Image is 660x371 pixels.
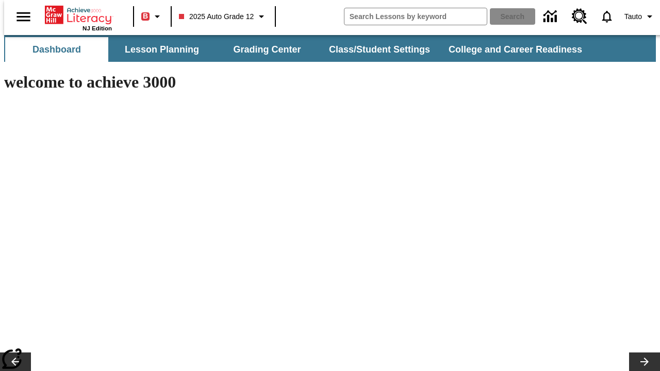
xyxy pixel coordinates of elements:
a: Notifications [593,3,620,30]
div: Home [45,4,112,31]
button: College and Career Readiness [440,37,590,62]
button: Dashboard [5,37,108,62]
span: 2025 Auto Grade 12 [179,11,254,22]
span: B [143,10,148,23]
button: Open side menu [8,2,39,32]
div: SubNavbar [4,35,656,62]
button: Boost Class color is red. Change class color [137,7,168,26]
a: Data Center [537,3,566,31]
input: search field [344,8,487,25]
button: Class: 2025 Auto Grade 12, Select your class [175,7,272,26]
button: Lesson carousel, Next [629,352,660,371]
div: SubNavbar [4,37,591,62]
span: Tauto [624,11,642,22]
a: Resource Center, Will open in new tab [566,3,593,30]
button: Grading Center [216,37,319,62]
h1: welcome to achieve 3000 [4,73,450,92]
button: Lesson Planning [110,37,213,62]
a: Home [45,5,112,25]
span: NJ Edition [82,25,112,31]
button: Profile/Settings [620,7,660,26]
button: Class/Student Settings [321,37,438,62]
